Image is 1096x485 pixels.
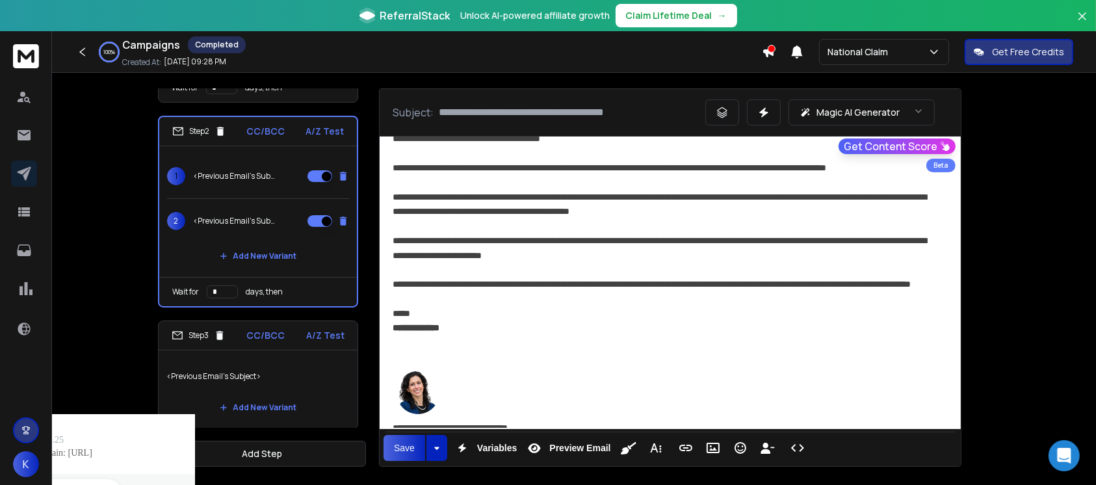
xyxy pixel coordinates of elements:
[755,435,780,461] button: Insert Unsubscribe Link
[158,441,366,467] button: Add Step
[644,435,668,461] button: More Text
[246,287,283,297] p: days, then
[36,21,64,31] div: v 4.0.25
[21,34,31,44] img: website_grey.svg
[522,435,613,461] button: Preview Email
[306,125,344,138] p: A/Z Test
[129,75,140,86] img: tab_keywords_by_traffic_grey.svg
[1049,440,1080,471] div: Open Intercom Messenger
[158,321,358,429] li: Step3CC/BCCA/Z Test<Previous Email's Subject>Add New Variant
[306,329,345,342] p: A/Z Test
[193,171,276,181] p: <Previous Email's Subject>
[1074,8,1091,39] button: Close banner
[209,243,307,269] button: Add New Variant
[616,4,737,27] button: Claim Lifetime Deal→
[673,435,698,461] button: Insert Link (Ctrl+K)
[167,212,185,230] span: 2
[188,36,246,53] div: Completed
[13,451,39,477] button: K
[21,21,31,31] img: logo_orange.svg
[164,57,226,67] p: [DATE] 09:28 PM
[247,329,285,342] p: CC/BCC
[728,435,753,461] button: Emoticons
[965,39,1073,65] button: Get Free Credits
[450,435,520,461] button: Variables
[172,125,226,137] div: Step 2
[193,216,276,226] p: <Previous Email's Subject>
[103,48,115,56] p: 100 %
[785,435,810,461] button: Code View
[158,116,358,308] li: Step2CC/BCCA/Z Test1<Previous Email's Subject>2<Previous Email's Subject>Add New VariantWait ford...
[789,99,935,125] button: Magic AI Generator
[701,435,725,461] button: Insert Image (Ctrl+P)
[166,358,350,395] p: <Previous Email's Subject>
[167,167,185,185] span: 1
[247,125,285,138] p: CC/BCC
[816,106,900,119] p: Magic AI Generator
[926,159,956,172] div: Beta
[616,435,641,461] button: Clean HTML
[172,330,226,341] div: Step 3
[828,46,893,59] p: National Claim
[144,77,219,85] div: Keywords by Traffic
[380,8,450,23] span: ReferralStack
[172,287,199,297] p: Wait for
[34,34,92,44] div: Domain: [URL]
[839,138,956,154] button: Get Content Score
[718,9,727,22] span: →
[475,443,520,454] span: Variables
[393,105,434,120] p: Subject:
[122,37,180,53] h1: Campaigns
[209,395,307,421] button: Add New Variant
[384,435,425,461] button: Save
[49,77,116,85] div: Domain Overview
[461,9,610,22] p: Unlock AI-powered affiliate growth
[547,443,613,454] span: Preview Email
[122,57,161,68] p: Created At:
[35,75,46,86] img: tab_domain_overview_orange.svg
[992,46,1064,59] p: Get Free Credits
